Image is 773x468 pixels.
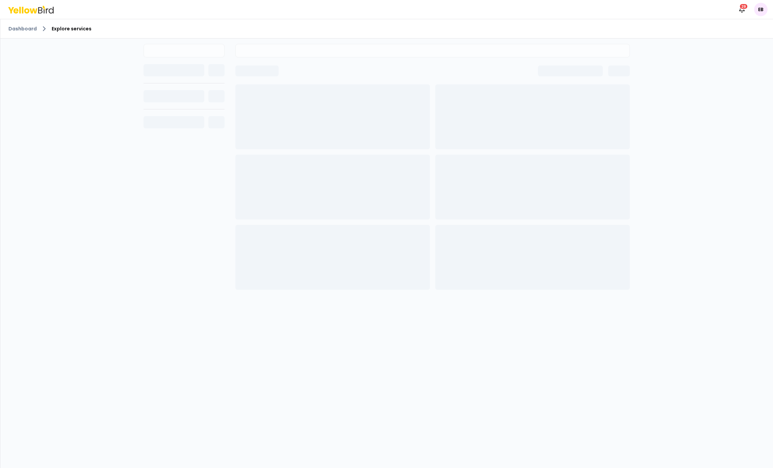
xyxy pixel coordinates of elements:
[52,25,92,32] span: Explore services
[8,25,765,33] nav: breadcrumb
[8,25,37,32] a: Dashboard
[739,3,748,9] div: 29
[754,3,768,16] span: EB
[735,3,749,16] button: 29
